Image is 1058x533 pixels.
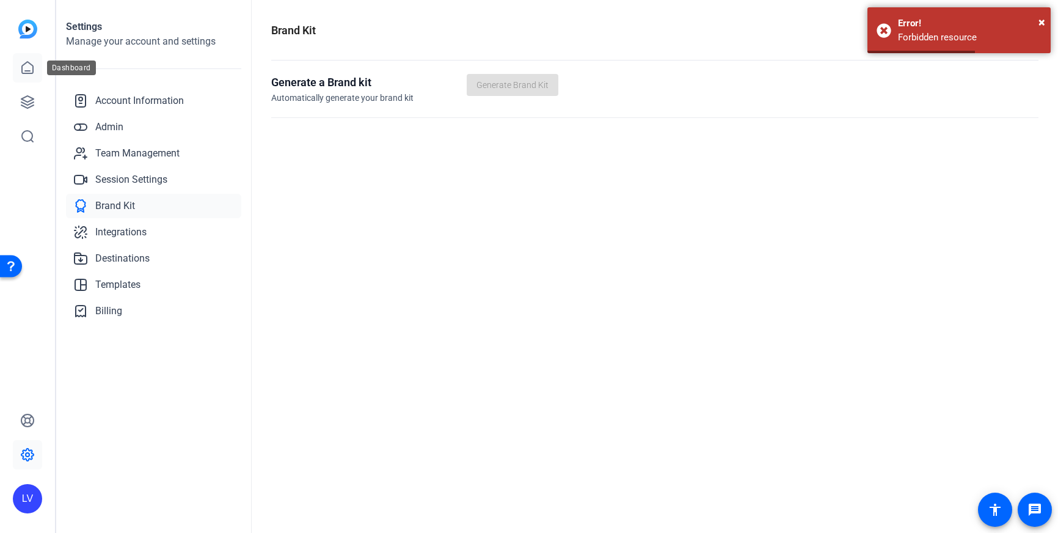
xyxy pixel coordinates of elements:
[66,34,241,49] h2: Manage your account and settings
[66,141,241,166] a: Team Management
[66,89,241,113] a: Account Information
[66,20,241,34] h1: Settings
[95,225,147,240] span: Integrations
[271,22,316,39] h1: Brand Kit
[1027,502,1042,517] mat-icon: message
[95,120,123,134] span: Admin
[898,17,1042,31] div: Error!
[1038,13,1045,31] button: Close
[66,220,241,244] a: Integrations
[95,199,135,213] span: Brand Kit
[898,31,1042,45] div: Forbidden resource
[66,246,241,271] a: Destinations
[95,251,150,266] span: Destinations
[47,61,96,75] div: Dashboard
[95,146,180,161] span: Team Management
[66,273,241,297] a: Templates
[271,93,414,103] span: Automatically generate your brand kit
[66,299,241,323] a: Billing
[271,74,467,91] h3: Generate a Brand kit
[66,167,241,192] a: Session Settings
[95,94,184,108] span: Account Information
[66,115,241,139] a: Admin
[13,484,42,513] div: LV
[1038,15,1045,29] span: ×
[95,278,140,292] span: Templates
[988,502,1002,517] mat-icon: accessibility
[18,20,37,39] img: blue-gradient.svg
[66,194,241,218] a: Brand Kit
[95,304,122,318] span: Billing
[95,172,167,187] span: Session Settings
